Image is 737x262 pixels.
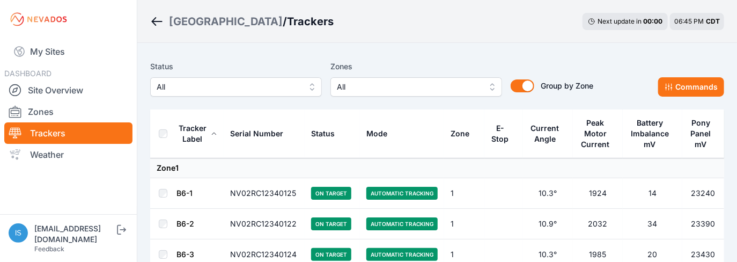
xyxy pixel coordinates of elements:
img: iswagart@prim.com [9,223,28,243]
span: All [157,81,300,93]
span: Group by Zone [541,81,593,90]
div: Current Angle [529,123,561,144]
span: On Target [311,187,351,200]
td: 1 [444,178,484,209]
a: Zones [4,101,132,122]
button: Commands [658,77,724,97]
button: Tracker Label [176,115,217,152]
td: 1924 [573,178,623,209]
td: 14 [623,178,682,209]
nav: Breadcrumb [150,8,334,35]
span: Automatic Tracking [366,248,438,261]
span: Next update in [598,17,642,25]
div: Status [311,128,335,139]
a: Weather [4,144,132,165]
button: Peak Motor Current [579,110,616,157]
td: 34 [623,209,682,239]
button: Zone [451,121,478,147]
span: Automatic Tracking [366,187,438,200]
span: On Target [311,217,351,230]
button: Battery Imbalance mV [629,110,676,157]
div: Peak Motor Current [579,118,611,150]
span: / [283,14,287,29]
button: Pony Panel mV [689,110,718,157]
h3: Trackers [287,14,334,29]
span: DASHBOARD [4,69,51,78]
div: 00 : 00 [643,17,662,26]
a: B6-1 [176,188,193,198]
div: E-Stop [491,123,510,144]
a: Feedback [34,245,64,253]
button: All [330,77,502,97]
button: E-Stop [491,115,517,152]
button: Serial Number [230,121,292,147]
td: 10.9° [523,209,573,239]
label: Zones [330,60,502,73]
span: On Target [311,248,351,261]
a: B6-2 [176,219,194,228]
td: 1 [444,209,484,239]
td: NV02RC12340122 [224,209,305,239]
img: Nevados [9,11,69,28]
a: Site Overview [4,79,132,101]
span: CDT [706,17,720,25]
td: Zone 1 [150,158,724,178]
div: Pony Panel mV [689,118,713,150]
button: Status [311,121,343,147]
div: Serial Number [230,128,283,139]
button: Current Angle [529,115,566,152]
div: Tracker Label [176,123,209,144]
span: Automatic Tracking [366,217,438,230]
a: My Sites [4,39,132,64]
div: Mode [366,128,387,139]
div: [EMAIL_ADDRESS][DOMAIN_NAME] [34,223,115,245]
div: Battery Imbalance mV [629,118,670,150]
td: NV02RC12340125 [224,178,305,209]
button: Mode [366,121,396,147]
a: [GEOGRAPHIC_DATA] [169,14,283,29]
td: 23390 [682,209,724,239]
td: 10.3° [523,178,573,209]
a: B6-3 [176,250,194,259]
td: 2032 [573,209,623,239]
span: All [337,81,481,93]
span: 06:45 PM [674,17,704,25]
td: 23240 [682,178,724,209]
button: All [150,77,322,97]
a: Trackers [4,122,132,144]
label: Status [150,60,322,73]
div: Zone [451,128,469,139]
